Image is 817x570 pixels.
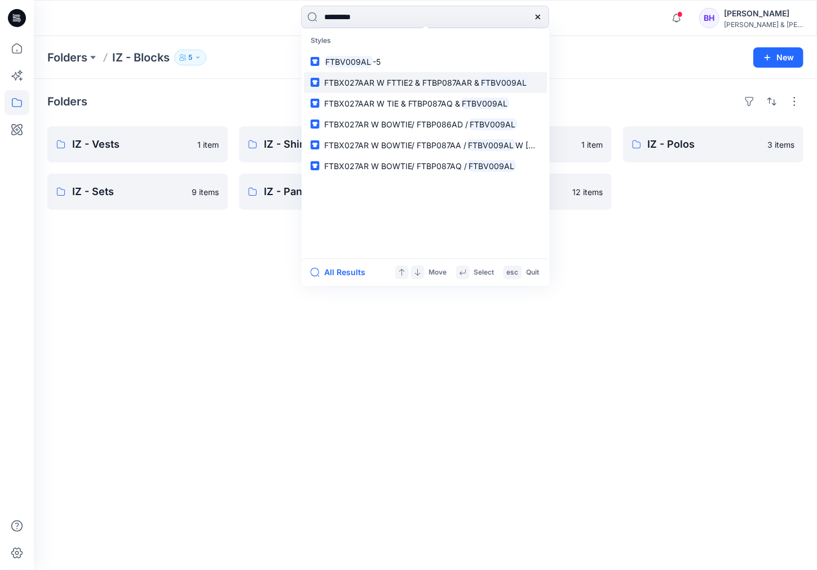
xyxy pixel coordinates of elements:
[47,95,87,108] h4: Folders
[174,50,206,65] button: 5
[581,139,603,151] p: 1 item
[197,139,219,151] p: 1 item
[304,30,547,51] p: Styles
[304,156,547,176] a: FTBX027AR W BOWTIE/ FTBP087AQ /FTBV009AL
[324,99,461,108] span: FTBX027AAR W TIE & FTBP087AQ &
[324,161,467,171] span: FTBX027AR W BOWTIE/ FTBP087AQ /
[47,126,228,162] a: IZ - Vests1 item
[324,120,469,129] span: FTBX027AR W BOWTIE/ FTBP086AD /
[188,51,192,64] p: 5
[469,118,518,131] mark: FTBV009AL
[304,72,547,93] a: FTBX027AAR W FTTIE2 & FTBP087AAR &FTBV009AL
[623,126,803,162] a: IZ - Polos3 items
[527,267,540,279] p: Quit
[47,174,228,210] a: IZ - Sets9 items
[515,140,606,150] span: W [GEOGRAPHIC_DATA]
[324,140,467,150] span: FTBX027AR W BOWTIE/ FTBP087AA /
[373,57,381,67] span: -5
[480,76,529,89] mark: FTBV009AL
[467,139,516,152] mark: FTBV009AL
[724,7,803,20] div: [PERSON_NAME]
[699,8,719,28] div: BH
[47,50,87,65] a: Folders
[264,184,377,200] p: IZ - Pants
[461,97,510,110] mark: FTBV009AL
[474,267,494,279] p: Select
[304,51,547,72] a: FTBV009AL-5
[192,186,219,198] p: 9 items
[648,136,761,152] p: IZ - Polos
[572,186,603,198] p: 12 items
[112,50,170,65] p: IZ - Blocks
[72,184,185,200] p: IZ - Sets
[753,47,803,68] button: New
[264,136,373,152] p: IZ - Shirts
[239,126,419,162] a: IZ - Shirts31 items
[429,267,447,279] p: Move
[239,174,419,210] a: IZ - Pants8 items
[467,160,516,173] mark: FTBV009AL
[324,78,480,87] span: FTBX027AAR W FTTIE2 & FTBP087AAR &
[724,20,803,29] div: [PERSON_NAME] & [PERSON_NAME]
[507,267,519,279] p: esc
[324,55,373,68] mark: FTBV009AL
[304,114,547,135] a: FTBX027AR W BOWTIE/ FTBP086AD /FTBV009AL
[311,266,373,279] button: All Results
[72,136,191,152] p: IZ - Vests
[767,139,794,151] p: 3 items
[304,135,547,156] a: FTBX027AR W BOWTIE/ FTBP087AA /FTBV009ALW [GEOGRAPHIC_DATA]
[304,93,547,114] a: FTBX027AAR W TIE & FTBP087AQ &FTBV009AL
